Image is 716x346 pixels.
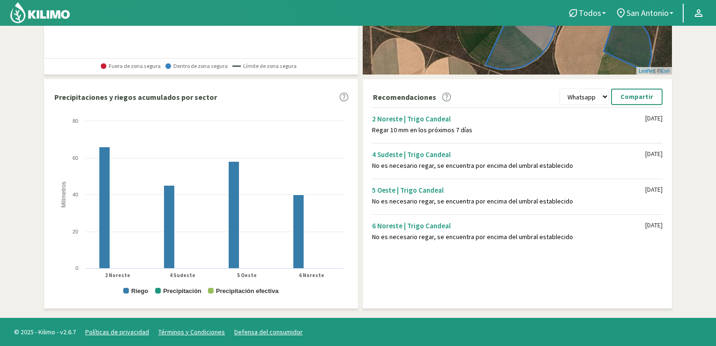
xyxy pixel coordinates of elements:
[237,272,257,278] text: 5 Oeste
[645,221,663,229] div: [DATE]
[75,265,78,271] text: 0
[101,63,161,69] span: Fuera de zona segura
[626,8,669,18] span: San Antonio
[372,221,645,230] div: 6 Noreste | Trigo Candeal
[73,229,78,234] text: 20
[645,186,663,194] div: [DATE]
[372,126,645,134] div: Regar 10 mm en los próximos 7 días
[85,328,149,336] a: Políticas de privacidad
[73,192,78,197] text: 40
[372,186,645,195] div: 5 Oeste | Trigo Candeal
[636,67,672,75] div: | ©
[645,114,663,122] div: [DATE]
[611,89,663,105] button: Compartir
[170,272,195,278] text: 4 Sudeste
[579,8,601,18] span: Todos
[661,68,670,74] a: Esri
[645,150,663,158] div: [DATE]
[73,155,78,161] text: 60
[9,1,71,24] img: Kilimo
[372,114,645,123] div: 2 Noreste | Trigo Candeal
[372,197,645,205] div: No es necesario regar, se encuentra por encima del umbral establecido
[372,162,645,170] div: No es necesario regar, se encuentra por encima del umbral establecido
[372,233,645,241] div: No es necesario regar, se encuentra por encima del umbral establecido
[9,327,81,337] span: © 2025 - Kilimo - v2.6.7
[158,328,225,336] a: Términos y Condiciones
[105,272,130,278] text: 2 Noreste
[620,91,653,102] p: Compartir
[73,118,78,124] text: 80
[234,328,303,336] a: Defensa del consumidor
[60,182,67,208] text: Milímetros
[373,91,436,103] p: Recomendaciones
[163,287,201,294] text: Precipitación
[165,63,228,69] span: Dentro de zona segura
[131,287,148,294] text: Riego
[639,68,654,74] a: Leaflet
[232,63,297,69] span: Límite de zona segura
[299,272,324,278] text: 6 Noreste
[372,150,645,159] div: 4 Sudeste | Trigo Candeal
[54,91,217,103] p: Precipitaciones y riegos acumulados por sector
[216,287,279,294] text: Precipitación efectiva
